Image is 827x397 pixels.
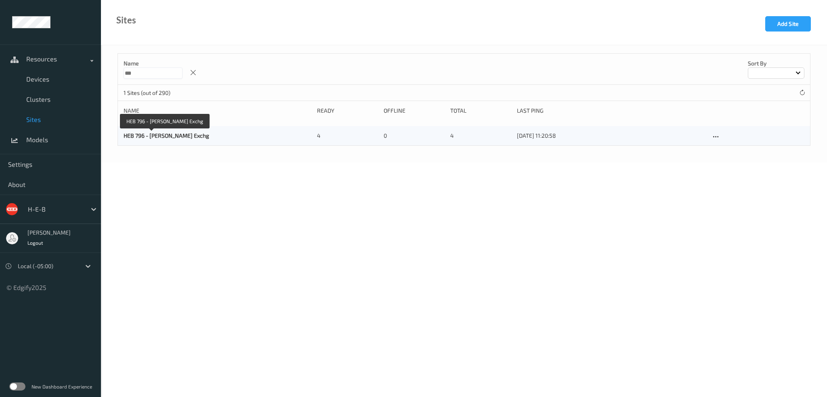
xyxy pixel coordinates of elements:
[317,132,378,140] div: 4
[748,59,804,67] p: Sort by
[765,16,811,32] button: Add Site
[517,132,705,140] div: [DATE] 11:20:58
[317,107,378,115] div: Ready
[450,132,511,140] div: 4
[124,132,209,139] a: HEB 796 - [PERSON_NAME] Exchg
[517,107,705,115] div: Last Ping
[124,89,184,97] p: 1 Sites (out of 290)
[124,107,311,115] div: Name
[116,16,136,24] div: Sites
[384,132,445,140] div: 0
[124,59,183,67] p: Name
[384,107,445,115] div: Offline
[450,107,511,115] div: Total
